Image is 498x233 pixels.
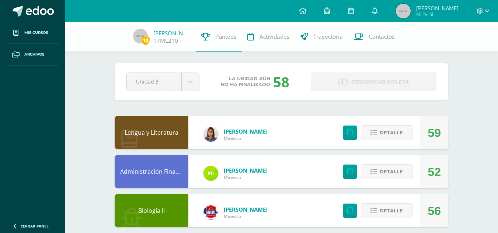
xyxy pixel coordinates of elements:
[351,73,409,91] span: Descargar boleta
[396,4,411,18] img: 45x45
[361,203,412,218] button: Detalle
[136,73,172,90] span: Unidad 3
[21,223,49,229] span: Cerrar panel
[127,73,199,91] a: Unidad 3
[416,4,459,12] span: [PERSON_NAME]
[313,33,343,40] span: Trayectoria
[221,76,270,88] span: La unidad aún no ha finalizado
[428,194,441,227] div: 56
[24,52,44,57] span: Archivos
[142,36,150,45] span: 10
[224,128,268,135] span: [PERSON_NAME]
[115,116,188,149] div: Lengua y Literatura
[6,44,59,66] a: Archivos
[224,213,268,219] span: Maestro
[24,30,48,36] span: Mis cursos
[224,174,268,180] span: Maestro
[361,164,412,179] button: Detalle
[115,155,188,188] div: Administración Financiera
[133,29,148,43] img: 45x45
[380,165,403,179] span: Detalle
[260,33,289,40] span: Actividades
[115,194,188,227] div: Biología II
[242,22,295,52] a: Actividades
[273,72,289,91] div: 58
[416,11,459,17] span: Mi Perfil
[203,205,218,220] img: 21588b49a14a63eb6c43a3d6c8f636e1.png
[203,127,218,142] img: eed6c18001710838dd9282a84f8079fa.png
[153,37,178,45] a: 17ML210
[224,167,268,174] span: [PERSON_NAME]
[203,166,218,181] img: 8f4af3fe6ec010f2c87a2f17fab5bf8c.png
[428,155,441,188] div: 52
[380,204,403,218] span: Detalle
[428,116,441,149] div: 59
[348,22,400,52] a: Contactos
[224,206,268,213] span: [PERSON_NAME]
[6,22,59,44] a: Mis cursos
[369,33,394,40] span: Contactos
[224,135,268,141] span: Maestro
[361,125,412,140] button: Detalle
[196,22,242,52] a: Punteos
[380,126,403,140] span: Detalle
[295,22,348,52] a: Trayectoria
[215,33,236,40] span: Punteos
[153,29,190,37] a: [PERSON_NAME]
